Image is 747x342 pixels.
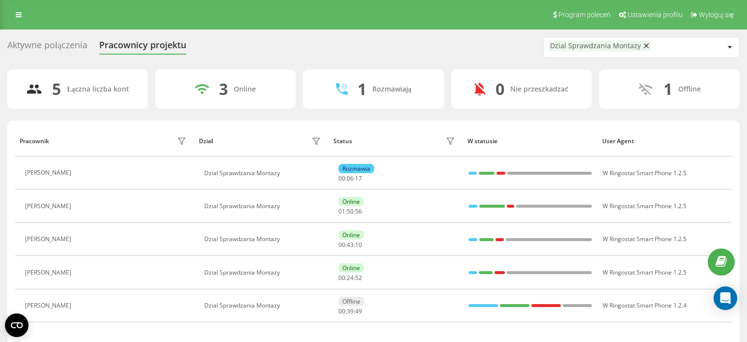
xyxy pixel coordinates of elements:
span: 00 [338,274,345,282]
div: W statusie [468,138,593,145]
div: Online [338,263,364,273]
div: 5 [52,80,61,98]
span: 43 [347,241,354,249]
div: 0 [496,80,504,98]
div: : : [338,308,362,315]
span: W Ringostat Smart Phone 1.2.5 [603,169,687,177]
div: [PERSON_NAME] [25,169,74,176]
div: Online [234,85,256,93]
div: Offline [678,85,701,93]
span: 17 [355,174,362,183]
div: Rozmawiają [372,85,412,93]
div: Aktywne połączenia [7,40,87,55]
span: Wyloguj się [699,11,734,19]
div: 1 [358,80,366,98]
div: [PERSON_NAME] [25,236,74,243]
div: Dzial Sprawdzania Montazy [550,42,641,50]
div: Łączna liczba kont [67,85,129,93]
div: Dzial Sprawdzania Montazy [204,269,324,276]
div: Pracownik [20,138,49,145]
div: [PERSON_NAME] [25,269,74,276]
span: 52 [355,274,362,282]
div: : : [338,175,362,182]
span: 01 [338,207,345,216]
div: Dział [199,138,213,145]
span: 00 [338,174,345,183]
div: Status [333,138,352,145]
span: 10 [355,241,362,249]
span: 00 [338,307,345,315]
span: 00 [338,241,345,249]
div: Open Intercom Messenger [714,286,737,310]
div: Nie przeszkadzać [510,85,568,93]
div: Online [338,230,364,240]
span: W Ringostat Smart Phone 1.2.4 [603,301,687,310]
button: Open CMP widget [5,313,28,337]
span: 50 [347,207,354,216]
div: : : [338,208,362,215]
div: [PERSON_NAME] [25,203,74,210]
span: 24 [347,274,354,282]
div: 3 [219,80,228,98]
span: 49 [355,307,362,315]
div: Dzial Sprawdzania Montazy [204,302,324,309]
span: 56 [355,207,362,216]
div: Offline [338,297,364,306]
span: W Ringostat Smart Phone 1.2.5 [603,202,687,210]
div: 1 [664,80,672,98]
div: User Agent [602,138,727,145]
div: : : [338,242,362,249]
span: 06 [347,174,354,183]
span: W Ringostat Smart Phone 1.2.5 [603,268,687,277]
div: Dzial Sprawdzania Montazy [204,203,324,210]
div: Pracownicy projektu [99,40,186,55]
span: Program poleceń [558,11,610,19]
span: 39 [347,307,354,315]
div: Dzial Sprawdzania Montazy [204,170,324,177]
div: [PERSON_NAME] [25,302,74,309]
div: Dzial Sprawdzania Montazy [204,236,324,243]
span: W Ringostat Smart Phone 1.2.5 [603,235,687,243]
div: Rozmawia [338,164,374,173]
div: Online [338,197,364,206]
span: Ustawienia profilu [628,11,683,19]
div: : : [338,275,362,281]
